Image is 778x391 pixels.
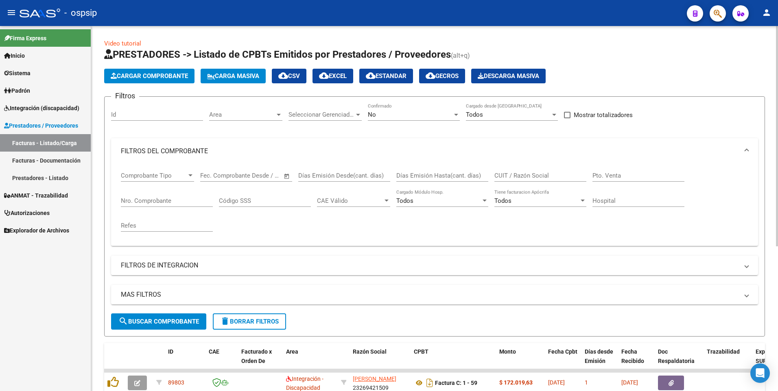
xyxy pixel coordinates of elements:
span: CAE Válido [317,197,383,204]
mat-panel-title: MAS FILTROS [121,290,739,299]
span: Area [209,111,275,118]
div: FILTROS DEL COMPROBANTE [111,164,758,246]
span: Todos [466,111,483,118]
button: Open calendar [282,172,292,181]
span: - ospsip [64,4,97,22]
span: Area [286,348,298,355]
datatable-header-cell: Días desde Emisión [581,343,618,379]
span: Todos [396,197,413,204]
strong: $ 172.019,63 [499,379,533,386]
span: Mostrar totalizadores [574,110,633,120]
mat-expansion-panel-header: FILTROS DEL COMPROBANTE [111,138,758,164]
datatable-header-cell: CPBT [411,343,496,379]
mat-icon: menu [7,8,16,17]
span: Explorador de Archivos [4,226,69,235]
datatable-header-cell: Monto [496,343,545,379]
span: [DATE] [621,379,638,386]
span: Razón Social [353,348,387,355]
div: Open Intercom Messenger [750,363,770,383]
datatable-header-cell: Facturado x Orden De [238,343,283,379]
mat-icon: cloud_download [319,71,329,80]
app-download-masive: Descarga masiva de comprobantes (adjuntos) [471,69,546,83]
button: Buscar Comprobante [111,313,206,330]
span: Firma Express [4,34,46,43]
span: Fecha Recibido [621,348,644,364]
span: EXCEL [319,72,347,80]
span: ID [168,348,173,355]
span: [DATE] [548,379,565,386]
span: Facturado x Orden De [241,348,272,364]
span: [PERSON_NAME] [353,376,396,382]
input: Fecha inicio [200,172,233,179]
span: Estandar [366,72,406,80]
datatable-header-cell: Razón Social [350,343,411,379]
mat-icon: cloud_download [426,71,435,80]
span: Autorizaciones [4,209,50,217]
mat-icon: delete [220,316,230,326]
button: Carga Masiva [201,69,266,83]
input: Fecha fin [240,172,280,179]
span: PRESTADORES -> Listado de CPBTs Emitidos por Prestadores / Proveedores [104,49,451,60]
span: Descarga Masiva [478,72,539,80]
a: Video tutorial [104,40,141,47]
span: Monto [499,348,516,355]
button: CSV [272,69,306,83]
button: Descarga Masiva [471,69,546,83]
span: Sistema [4,69,31,78]
span: Integración (discapacidad) [4,104,79,113]
span: Carga Masiva [207,72,259,80]
span: Borrar Filtros [220,318,279,325]
span: Prestadores / Proveedores [4,121,78,130]
span: CAE [209,348,219,355]
span: Días desde Emisión [585,348,613,364]
strong: Factura C: 1 - 59 [435,380,477,386]
span: 89803 [168,379,184,386]
span: Gecros [426,72,459,80]
button: Estandar [359,69,413,83]
datatable-header-cell: ID [165,343,205,379]
mat-icon: cloud_download [366,71,376,80]
i: Descargar documento [424,376,435,389]
span: Comprobante Tipo [121,172,187,179]
button: Cargar Comprobante [104,69,194,83]
span: Cargar Comprobante [111,72,188,80]
span: Fecha Cpbt [548,348,577,355]
span: Padrón [4,86,30,95]
datatable-header-cell: Doc Respaldatoria [655,343,704,379]
button: Gecros [419,69,465,83]
span: Inicio [4,51,25,60]
mat-panel-title: FILTROS DEL COMPROBANTE [121,147,739,156]
datatable-header-cell: Fecha Cpbt [545,343,581,379]
mat-icon: search [118,316,128,326]
span: Buscar Comprobante [118,318,199,325]
span: Trazabilidad [707,348,740,355]
button: EXCEL [313,69,353,83]
datatable-header-cell: CAE [205,343,238,379]
span: ANMAT - Trazabilidad [4,191,68,200]
button: Borrar Filtros [213,313,286,330]
span: CPBT [414,348,428,355]
h3: Filtros [111,90,139,102]
mat-expansion-panel-header: MAS FILTROS [111,285,758,304]
mat-icon: cloud_download [278,71,288,80]
datatable-header-cell: Area [283,343,338,379]
span: Seleccionar Gerenciador [288,111,354,118]
span: CSV [278,72,300,80]
span: Doc Respaldatoria [658,348,695,364]
span: Todos [494,197,511,204]
mat-expansion-panel-header: FILTROS DE INTEGRACION [111,256,758,275]
mat-panel-title: FILTROS DE INTEGRACION [121,261,739,270]
span: No [368,111,376,118]
datatable-header-cell: Fecha Recibido [618,343,655,379]
mat-icon: person [762,8,771,17]
datatable-header-cell: Trazabilidad [704,343,752,379]
span: 1 [585,379,588,386]
span: (alt+q) [451,52,470,59]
